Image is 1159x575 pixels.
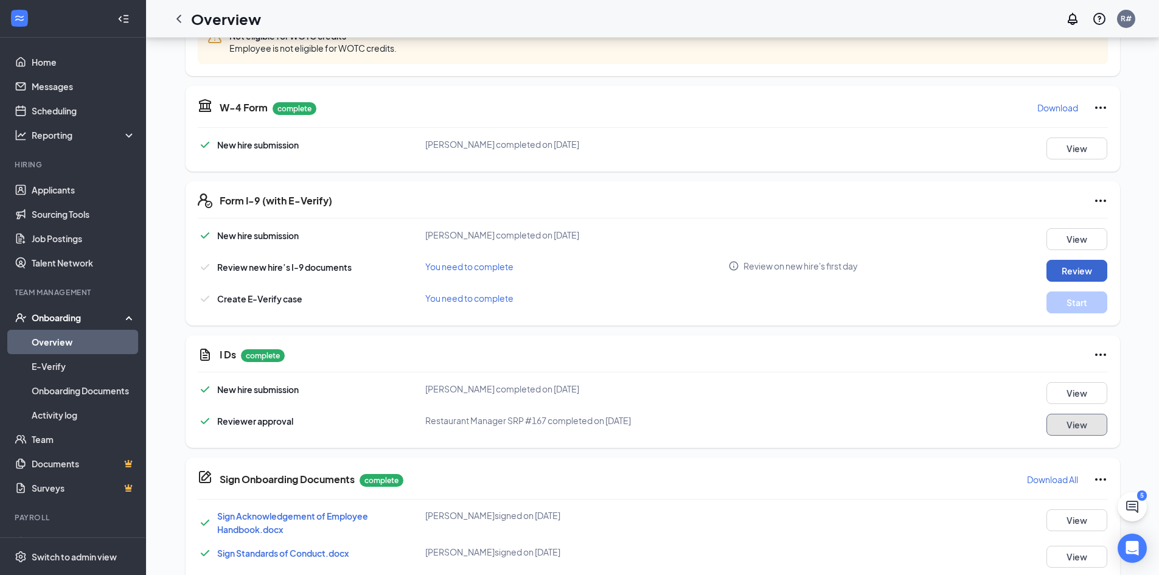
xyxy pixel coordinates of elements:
p: complete [273,102,316,115]
a: Home [32,50,136,74]
svg: Notifications [1065,12,1080,26]
svg: Info [728,260,739,271]
svg: Checkmark [198,228,212,243]
a: Team [32,427,136,451]
p: complete [241,349,285,362]
button: View [1046,228,1107,250]
svg: Checkmark [198,260,212,274]
svg: Checkmark [198,414,212,428]
span: New hire submission [217,230,299,241]
button: View [1046,509,1107,531]
button: View [1046,414,1107,436]
button: View [1046,138,1107,159]
svg: QuestionInfo [1092,12,1107,26]
svg: Checkmark [198,515,212,530]
span: Create E-Verify case [217,293,302,304]
a: Onboarding Documents [32,378,136,403]
span: New hire submission [217,139,299,150]
svg: Ellipses [1093,347,1108,362]
svg: Settings [15,551,27,563]
div: Reporting [32,129,136,141]
a: Talent Network [32,251,136,275]
span: [PERSON_NAME] completed on [DATE] [425,383,579,394]
span: Review new hire’s I-9 documents [217,262,352,273]
span: Restaurant Manager SRP #167 completed on [DATE] [425,415,631,426]
span: [PERSON_NAME] completed on [DATE] [425,139,579,150]
h5: W-4 Form [220,101,268,114]
button: Download All [1026,470,1079,489]
div: Team Management [15,287,133,298]
a: Overview [32,330,136,354]
svg: CompanyDocumentIcon [198,470,212,484]
svg: Ellipses [1093,472,1108,487]
h1: Overview [191,9,261,29]
div: [PERSON_NAME] signed on [DATE] [425,509,729,521]
svg: FormI9EVerifyIcon [198,193,212,208]
a: E-Verify [32,354,136,378]
svg: Checkmark [198,291,212,306]
span: [PERSON_NAME] completed on [DATE] [425,229,579,240]
button: View [1046,546,1107,568]
span: Employee is not eligible for WOTC credits. [229,42,397,54]
button: ChatActive [1118,492,1147,521]
p: Download All [1027,473,1078,486]
button: Start [1046,291,1107,313]
div: Payroll [15,512,133,523]
button: Review [1046,260,1107,282]
a: DocumentsCrown [32,451,136,476]
a: Scheduling [32,99,136,123]
a: Job Postings [32,226,136,251]
div: R# [1121,13,1132,24]
a: Sign Standards of Conduct.docx [217,548,349,559]
svg: ChevronLeft [172,12,186,26]
span: Review on new hire's first day [743,260,858,272]
svg: Ellipses [1093,193,1108,208]
a: Sourcing Tools [32,202,136,226]
div: 5 [1137,490,1147,501]
div: Switch to admin view [32,551,117,563]
svg: UserCheck [15,312,27,324]
a: PayrollCrown [32,531,136,555]
span: You need to complete [425,293,513,304]
h5: I Ds [220,348,236,361]
h5: Sign Onboarding Documents [220,473,355,486]
button: View [1046,382,1107,404]
svg: Checkmark [198,382,212,397]
span: You need to complete [425,261,513,272]
svg: CustomFormIcon [198,347,212,362]
p: Download [1037,102,1078,114]
div: [PERSON_NAME] signed on [DATE] [425,546,729,558]
button: Download [1037,98,1079,117]
div: Not eligible for WOTC credits [198,20,1108,64]
svg: TaxGovernmentIcon [198,98,212,113]
a: Sign Acknowledgement of Employee Handbook.docx [217,511,368,535]
svg: Collapse [117,13,130,25]
p: complete [360,474,403,487]
div: Open Intercom Messenger [1118,534,1147,563]
a: Applicants [32,178,136,202]
a: Activity log [32,403,136,427]
a: Messages [32,74,136,99]
h5: Form I-9 (with E-Verify) [220,194,332,207]
div: Onboarding [32,312,125,324]
svg: Checkmark [198,546,212,560]
svg: Checkmark [198,138,212,152]
a: SurveysCrown [32,476,136,500]
svg: Ellipses [1093,100,1108,115]
svg: WorkstreamLogo [13,12,26,24]
span: New hire submission [217,384,299,395]
svg: Analysis [15,129,27,141]
svg: ChatActive [1125,500,1140,514]
span: Reviewer approval [217,416,293,427]
div: Hiring [15,159,133,170]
